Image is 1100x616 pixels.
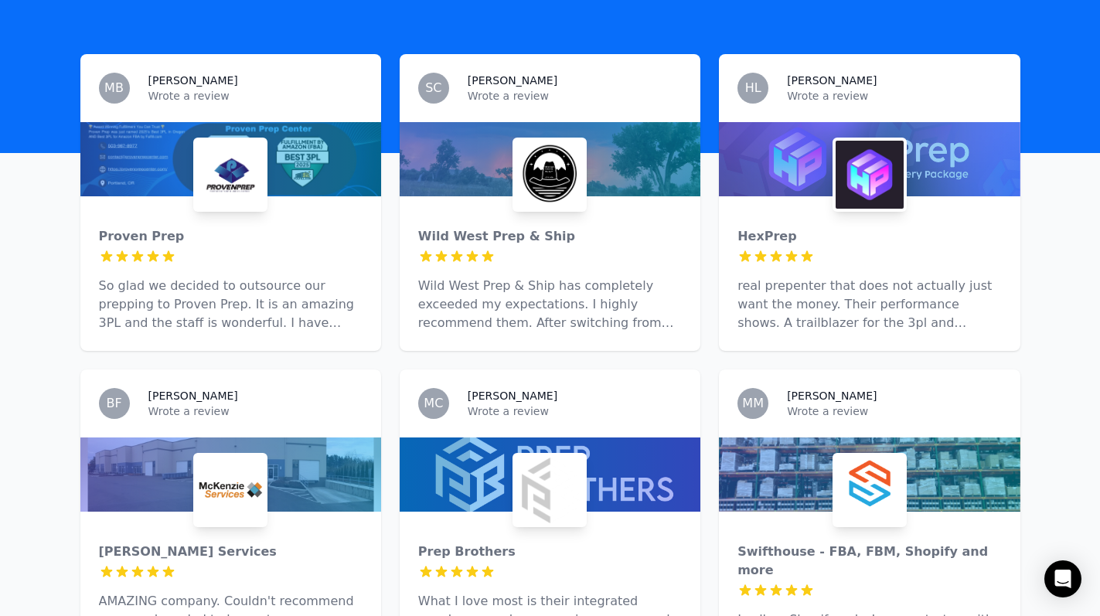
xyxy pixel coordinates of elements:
img: Prep Brothers [516,456,584,524]
div: Wild West Prep & Ship [418,227,682,246]
p: real prepenter that does not actually just want the money. Their performance shows. A trailblazer... [737,277,1001,332]
p: Wrote a review [787,88,1001,104]
div: HexPrep [737,227,1001,246]
h3: [PERSON_NAME] [148,73,238,88]
div: Open Intercom Messenger [1044,560,1081,597]
span: MC [424,397,443,410]
div: [PERSON_NAME] Services [99,543,363,561]
p: Wrote a review [148,88,363,104]
span: SC [425,82,441,94]
img: Proven Prep [196,141,264,209]
h3: [PERSON_NAME] [787,73,877,88]
h3: [PERSON_NAME] [148,388,238,403]
p: Wrote a review [148,403,363,419]
img: HexPrep [836,141,904,209]
span: MM [742,397,764,410]
p: Wrote a review [468,88,682,104]
img: Wild West Prep & Ship [516,141,584,209]
span: HL [745,82,761,94]
p: So glad we decided to outsource our prepping to Proven Prep. It is an amazing 3PL and the staff i... [99,277,363,332]
span: MB [104,82,124,94]
p: Wrote a review [468,403,682,419]
p: Wild West Prep & Ship has completely exceeded my expectations. I highly recommend them. After swi... [418,277,682,332]
div: Proven Prep [99,227,363,246]
p: Wrote a review [787,403,1001,419]
img: Swifthouse - FBA, FBM, Shopify and more [836,456,904,524]
a: MB[PERSON_NAME]Wrote a reviewProven PrepProven PrepSo glad we decided to outsource our prepping t... [80,54,381,351]
a: SC[PERSON_NAME]Wrote a reviewWild West Prep & ShipWild West Prep & ShipWild West Prep & Ship has ... [400,54,700,351]
a: HL[PERSON_NAME]Wrote a reviewHexPrepHexPrepreal prepenter that does not actually just want the mo... [719,54,1020,351]
h3: [PERSON_NAME] [468,388,557,403]
h3: [PERSON_NAME] [468,73,557,88]
div: Prep Brothers [418,543,682,561]
h3: [PERSON_NAME] [787,388,877,403]
span: BF [106,397,121,410]
div: Swifthouse - FBA, FBM, Shopify and more [737,543,1001,580]
img: McKenzie Services [196,456,264,524]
